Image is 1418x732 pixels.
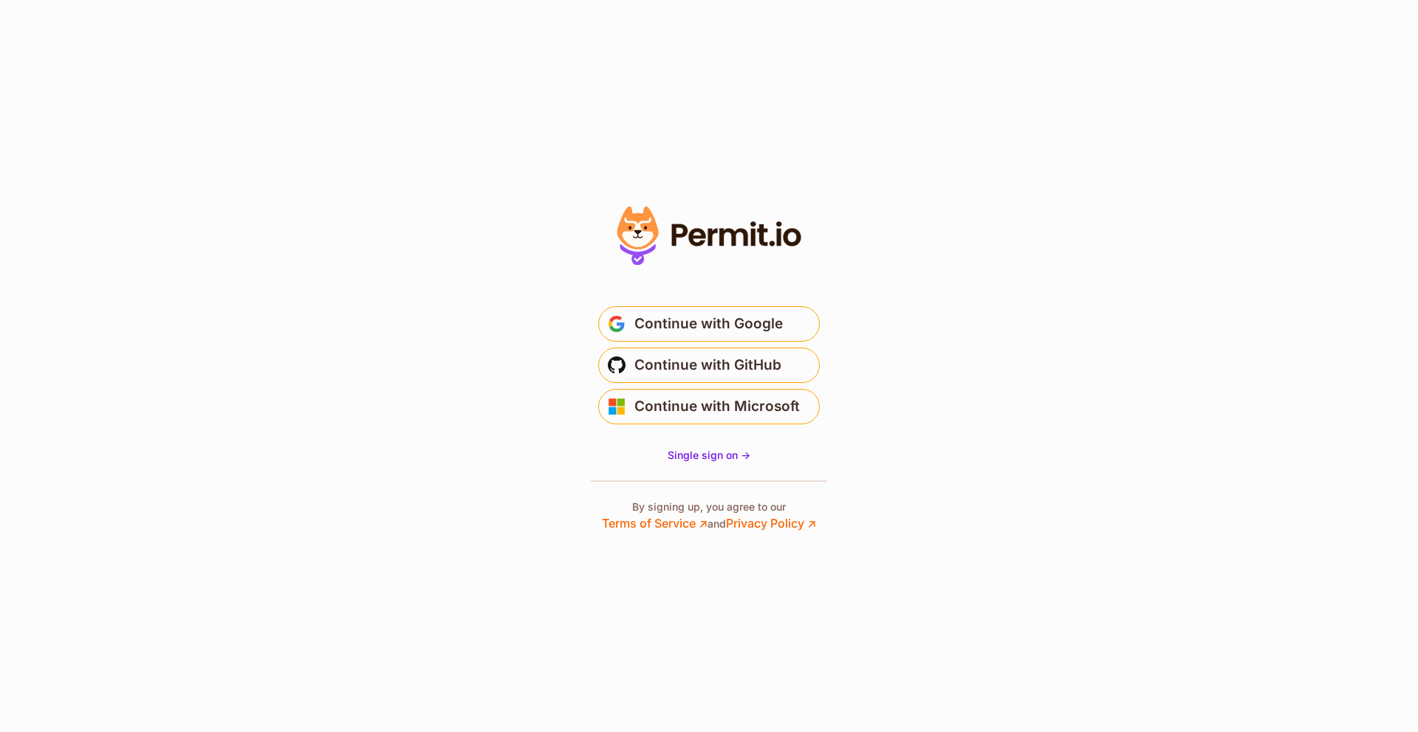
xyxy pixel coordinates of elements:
span: Continue with Microsoft [634,395,800,418]
span: Single sign on -> [668,449,750,461]
span: Continue with Google [634,312,783,336]
a: Single sign on -> [668,448,750,463]
button: Continue with Google [598,306,820,342]
button: Continue with GitHub [598,348,820,383]
a: Privacy Policy ↗ [726,516,816,531]
button: Continue with Microsoft [598,389,820,424]
span: Continue with GitHub [634,353,781,377]
a: Terms of Service ↗ [602,516,708,531]
p: By signing up, you agree to our and [602,500,816,532]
